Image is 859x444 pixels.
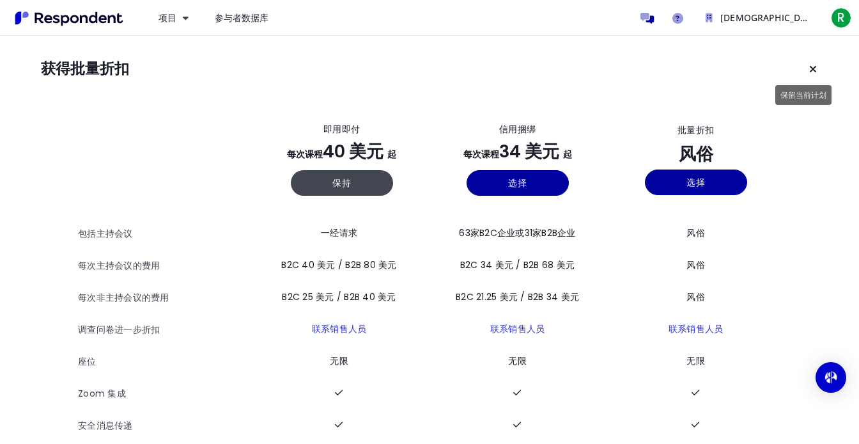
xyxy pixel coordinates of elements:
[837,9,845,26] font: R
[508,354,527,367] font: 无限
[677,123,714,136] font: 批量折扣
[205,6,279,29] a: 参与者数据库
[686,226,705,239] font: 风俗
[148,6,199,29] button: 项目
[332,177,351,189] font: 保持
[330,354,348,367] font: 无限
[291,170,393,196] button: 保留当前年度付款计划
[816,362,846,393] div: 打开 Intercom Messenger
[695,6,823,29] button: 北欧华人基督教会团队
[78,259,160,272] font: 每次主持会议的费用
[78,227,133,240] font: 包括主持会议
[215,12,269,24] font: 参与者数据库
[669,322,724,335] a: 联系销售人员
[686,258,705,271] font: 风俗
[78,291,169,304] font: 每次非主持会议的费用
[323,139,383,163] font: 40 美元
[828,6,854,29] button: R
[78,323,160,336] font: 调查问卷进一步折扣
[463,148,499,161] font: 每次课程
[456,290,579,303] font: B2C 21.25 美元 / B2B 34 美元
[686,290,705,303] font: 风俗
[321,226,357,239] font: 一经请求
[508,177,527,189] font: 选择
[78,419,133,432] font: 安全消息传递
[459,226,575,239] font: 63家B2C企业或31家B2B企业
[41,58,129,79] font: 获得批量折扣
[460,258,575,271] font: B2C 34 美元 / B2B 68 美元
[78,355,97,368] font: 座位
[499,139,559,163] font: 34 美元
[490,322,545,335] a: 联系销售人员
[686,354,705,367] font: 无限
[686,176,705,189] font: 选择
[281,258,396,271] font: B2C 40 美元 / B2B 80 美元
[159,12,176,24] font: 项目
[282,290,396,303] font: B2C 25 美元 / B2B 40 美元
[78,387,126,400] font: Zoom 集成
[323,123,360,136] font: 即用即付
[499,123,536,136] font: 信用捆绑
[312,322,367,335] a: 联系销售人员
[645,170,747,195] button: 选择年度 custom_static 计划
[287,148,323,161] font: 每次课程
[10,8,128,29] img: 答辩人
[634,5,660,31] a: 消息参与者
[665,5,690,31] a: 帮助和支持
[679,142,713,166] font: 风俗
[563,148,572,161] font: 起
[780,90,826,100] font: 保留当前计划
[387,148,396,161] font: 起
[467,170,569,196] button: 选择年度基本计划
[800,56,826,82] button: 保留当前计划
